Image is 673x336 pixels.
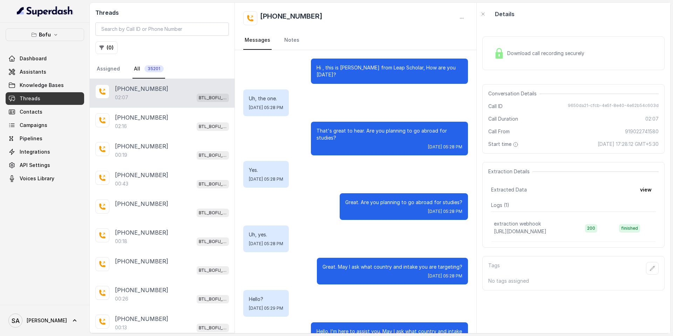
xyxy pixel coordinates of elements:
[115,295,128,302] p: 00:26
[488,141,520,148] span: Start time
[115,113,168,122] p: [PHONE_NUMBER]
[636,183,656,196] button: view
[6,28,84,41] button: Bofu
[494,228,546,234] span: [URL][DOMAIN_NAME]
[6,106,84,118] a: Contacts
[20,122,47,129] span: Campaigns
[6,79,84,92] a: Knowledge Bases
[199,324,227,331] p: BTL_BOFU_KOLKATA
[488,90,539,97] span: Conversation Details
[95,41,118,54] button: (0)
[428,144,462,150] span: [DATE] 05:28 PM
[249,95,283,102] p: Uh, the one.
[317,64,462,78] p: Hi , this is [PERSON_NAME] from Leap Scholar, How are you [DATE]?
[95,60,229,79] nav: Tabs
[585,224,597,233] span: 200
[95,8,229,17] h2: Threads
[115,94,128,101] p: 02:07
[488,115,518,122] span: Call Duration
[199,267,227,274] p: BTL_BOFU_KOLKATA
[488,262,500,275] p: Tags
[249,105,283,110] span: [DATE] 05:28 PM
[20,82,64,89] span: Knowledge Bases
[115,324,127,331] p: 00:13
[491,202,656,209] p: Logs ( 1 )
[6,159,84,172] a: API Settings
[249,167,283,174] p: Yes.
[283,31,301,50] a: Notes
[115,171,168,179] p: [PHONE_NUMBER]
[115,315,168,323] p: [PHONE_NUMBER]
[6,172,84,185] a: Voices Library
[20,68,46,75] span: Assistants
[199,238,227,245] p: BTL_BOFU_KOLKATA
[115,123,127,130] p: 02:16
[507,50,587,57] span: Download call recording securely
[249,296,283,303] p: Hello?
[598,141,659,148] span: [DATE] 17:28:12 GMT+5:30
[428,273,462,279] span: [DATE] 05:28 PM
[20,108,42,115] span: Contacts
[322,263,462,270] p: Great. May I ask what country and intake you are targeting?
[6,92,84,105] a: Threads
[115,257,168,266] p: [PHONE_NUMBER]
[39,31,51,39] p: Bofu
[115,85,168,93] p: [PHONE_NUMBER]
[20,175,54,182] span: Voices Library
[243,31,468,50] nav: Tabs
[494,48,504,59] img: Lock Icon
[20,162,50,169] span: API Settings
[428,209,462,214] span: [DATE] 05:28 PM
[260,11,322,25] h2: [PHONE_NUMBER]
[488,168,532,175] span: Extraction Details
[115,152,127,159] p: 00:19
[6,132,84,145] a: Pipelines
[625,128,659,135] span: 919022741580
[12,317,20,324] text: SA
[115,238,127,245] p: 00:18
[17,6,73,17] img: light.svg
[6,119,84,132] a: Campaigns
[494,220,541,227] p: extraction webhook
[199,209,227,216] p: BTL_BOFU_KOLKATA
[488,128,510,135] span: Call From
[495,10,515,18] p: Details
[27,317,67,324] span: [PERSON_NAME]
[20,95,40,102] span: Threads
[115,228,168,237] p: [PHONE_NUMBER]
[199,296,227,303] p: BTL_BOFU_KOLKATA
[20,135,42,142] span: Pipelines
[317,127,462,141] p: That's great to hear. Are you planning to go abroad for studies?
[115,286,168,294] p: [PHONE_NUMBER]
[6,52,84,65] a: Dashboard
[345,199,462,206] p: Great. Are you planning to go abroad for studies?
[488,103,503,110] span: Call ID
[6,66,84,78] a: Assistants
[6,146,84,158] a: Integrations
[199,152,227,159] p: BTL_BOFU_KOLKATA
[249,231,283,238] p: Uh, yes.
[95,22,229,36] input: Search by Call ID or Phone Number
[249,305,283,311] span: [DATE] 05:29 PM
[249,176,283,182] span: [DATE] 05:28 PM
[20,148,50,155] span: Integrations
[249,241,283,247] span: [DATE] 05:28 PM
[199,181,227,188] p: BTL_BOFU_KOLKATA
[619,224,640,233] span: finished
[199,94,227,101] p: BTL_BOFU_KOLKATA
[95,60,121,79] a: Assigned
[6,311,84,330] a: [PERSON_NAME]
[20,55,47,62] span: Dashboard
[491,186,527,193] span: Extracted Data
[144,65,164,72] span: 35201
[115,180,128,187] p: 00:43
[115,142,168,150] p: [PHONE_NUMBER]
[199,123,227,130] p: BTL_BOFU_KOLKATA
[132,60,165,79] a: All35201
[568,103,659,110] span: 9650da21-cfcb-4e5f-8e40-4e62b54c603d
[115,200,168,208] p: [PHONE_NUMBER]
[488,277,659,284] p: No tags assigned
[645,115,659,122] span: 02:07
[243,31,272,50] a: Messages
